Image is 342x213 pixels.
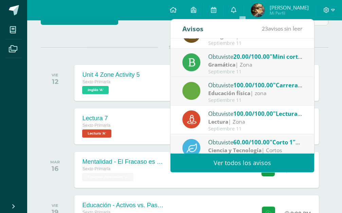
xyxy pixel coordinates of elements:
[82,86,109,94] span: Inglés 'A'
[208,138,303,146] div: Obtuviste en
[270,53,304,60] span: "Mini corto"
[270,10,309,16] span: Mi Perfil
[208,97,303,103] div: Septiembre 11
[82,129,111,138] span: Lectura 'A'
[52,203,58,208] div: VIE
[82,115,113,122] div: Lectura 7
[52,73,58,77] div: VIE
[262,25,302,32] span: avisos sin leer
[208,69,303,75] div: Septiembre 11
[233,53,270,60] span: 20.00/100.00
[270,4,309,11] span: [PERSON_NAME]
[82,79,110,84] span: Sexto Primaria
[233,138,270,146] span: 60.00/100.00
[208,126,303,132] div: Septiembre 11
[208,118,303,126] div: | Zona
[208,52,303,61] div: Obtuviste en
[208,61,235,68] strong: Gramática
[262,25,268,32] span: 23
[82,71,140,78] div: Unit 4 Zone Activity 5
[182,19,203,38] div: Avisos
[52,77,58,86] div: 12
[50,164,60,173] div: 16
[82,123,110,128] span: Sexto Primaria
[208,61,303,69] div: | Zona
[82,173,133,181] span: Finanzas Personales 'U'
[233,81,273,89] span: 100.00/100.00
[208,40,303,46] div: Septiembre 11
[208,89,303,97] div: | zona
[208,146,303,154] div: | Cortos
[50,160,60,164] div: MAR
[208,146,262,154] strong: Ciencia y Tecnología
[82,202,164,209] div: Educación - Activos vs. Pasivos: El Juego
[82,158,164,165] div: Mentalidad - El Fracaso es mi Maestro
[82,166,110,171] span: Sexto Primaria
[208,89,250,97] strong: Educación física
[170,154,314,172] a: Ver todos los avisos
[270,138,300,146] span: "Corto 1"
[251,3,265,17] img: fb978452b1c83f2ee7493281d7ffa29d.png
[233,110,273,118] span: 100.00/100.00
[208,81,303,89] div: Obtuviste en
[273,110,305,118] span: "Lectura 4"
[158,44,211,50] span: SEPTIEMBRE
[208,118,228,125] strong: Lectura
[208,109,303,118] div: Obtuviste en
